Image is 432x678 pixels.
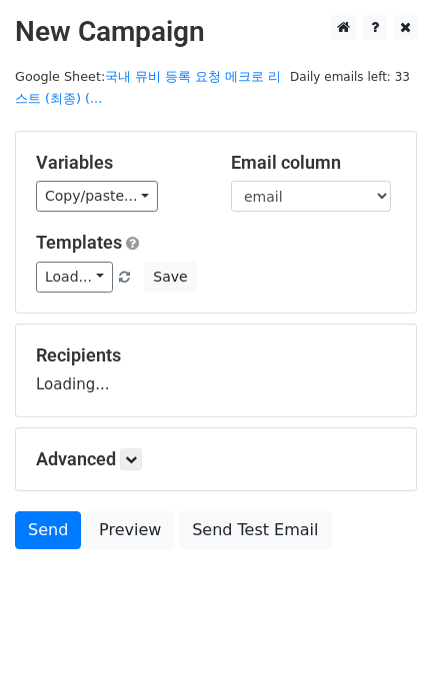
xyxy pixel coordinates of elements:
[144,262,196,293] button: Save
[15,511,81,549] a: Send
[283,69,417,84] a: Daily emails left: 33
[36,344,396,366] h5: Recipients
[86,511,174,549] a: Preview
[179,511,331,549] a: Send Test Email
[36,448,396,470] h5: Advanced
[15,69,281,107] small: Google Sheet:
[231,152,396,174] h5: Email column
[36,262,113,293] a: Load...
[15,69,281,107] a: 국내 뮤비 등록 요청 메크로 리스트 (최종) (...
[283,66,417,88] span: Daily emails left: 33
[15,15,417,49] h2: New Campaign
[36,152,201,174] h5: Variables
[36,232,122,253] a: Templates
[36,344,396,396] div: Loading...
[36,181,158,212] a: Copy/paste...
